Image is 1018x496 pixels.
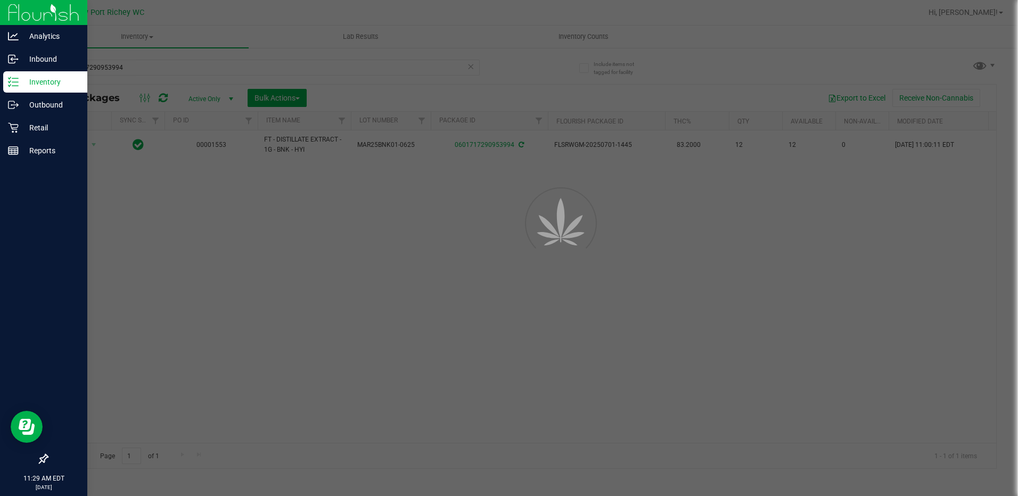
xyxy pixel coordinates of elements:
[19,144,83,157] p: Reports
[5,483,83,491] p: [DATE]
[8,122,19,133] inline-svg: Retail
[19,53,83,65] p: Inbound
[8,54,19,64] inline-svg: Inbound
[19,30,83,43] p: Analytics
[8,100,19,110] inline-svg: Outbound
[11,411,43,443] iframe: Resource center
[19,121,83,134] p: Retail
[8,31,19,42] inline-svg: Analytics
[8,77,19,87] inline-svg: Inventory
[19,98,83,111] p: Outbound
[8,145,19,156] inline-svg: Reports
[5,474,83,483] p: 11:29 AM EDT
[19,76,83,88] p: Inventory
